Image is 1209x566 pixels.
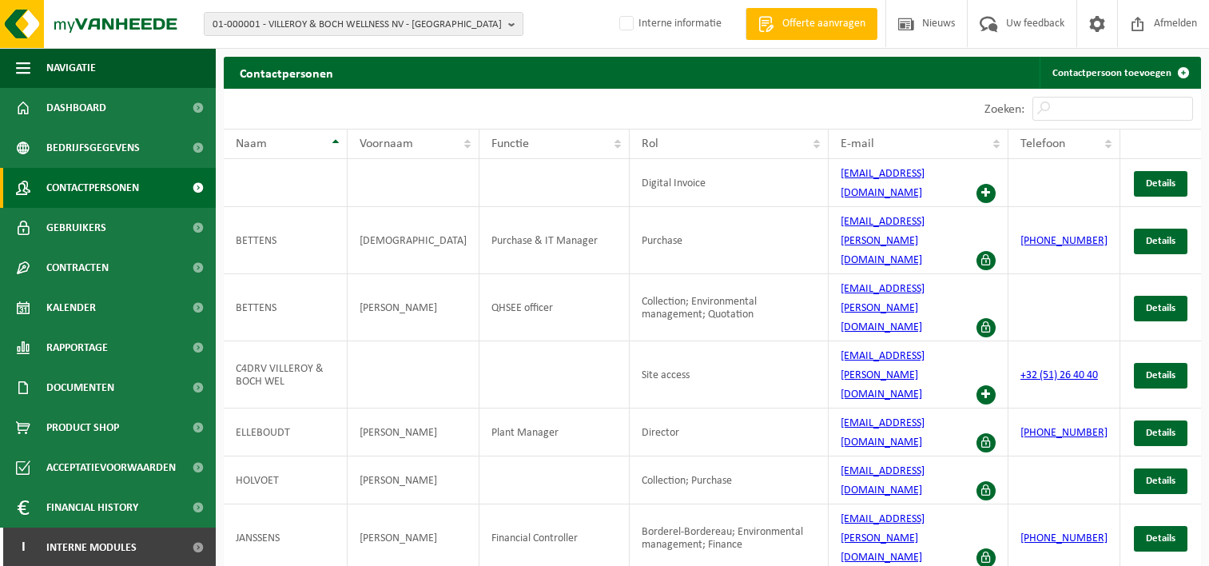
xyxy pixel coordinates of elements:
span: Naam [236,138,267,150]
span: Rol [642,138,658,150]
a: Details [1134,468,1187,494]
a: [EMAIL_ADDRESS][PERSON_NAME][DOMAIN_NAME] [841,513,925,564]
td: Purchase [630,207,829,274]
span: Gebruikers [46,208,106,248]
label: Zoeken: [984,103,1024,116]
a: [PHONE_NUMBER] [1020,532,1108,544]
a: [EMAIL_ADDRESS][PERSON_NAME][DOMAIN_NAME] [841,283,925,333]
span: Voornaam [360,138,413,150]
td: Site access [630,341,829,409]
a: [EMAIL_ADDRESS][DOMAIN_NAME] [841,465,925,496]
a: [EMAIL_ADDRESS][DOMAIN_NAME] [841,417,925,448]
h2: Contactpersonen [224,57,349,88]
a: [PHONE_NUMBER] [1020,235,1108,247]
span: Telefoon [1020,138,1065,150]
span: Functie [491,138,529,150]
td: BETTENS [224,274,348,341]
td: C4DRV VILLEROY & BOCH WEL [224,341,348,409]
span: Details [1146,370,1175,381]
td: Collection; Purchase [630,456,829,504]
span: Details [1146,178,1175,189]
span: Rapportage [46,328,108,368]
a: [EMAIL_ADDRESS][DOMAIN_NAME] [841,168,925,199]
span: Details [1146,533,1175,544]
td: Collection; Environmental management; Quotation [630,274,829,341]
a: Details [1134,421,1187,446]
span: Contracten [46,248,109,288]
td: Plant Manager [479,409,630,456]
a: Contactpersoon toevoegen [1040,57,1199,89]
td: Digital Invoice [630,159,829,207]
span: Financial History [46,488,138,528]
td: [DEMOGRAPHIC_DATA] [348,207,479,274]
a: Details [1134,296,1187,321]
a: [EMAIL_ADDRESS][PERSON_NAME][DOMAIN_NAME] [841,350,925,401]
span: Acceptatievoorwaarden [46,448,176,488]
span: Documenten [46,368,114,408]
span: Dashboard [46,88,106,128]
td: QHSEE officer [479,274,630,341]
span: Product Shop [46,408,119,448]
td: Director [630,409,829,456]
a: [PHONE_NUMBER] [1020,427,1108,439]
a: Details [1134,229,1187,254]
a: Details [1134,171,1187,197]
a: Details [1134,526,1187,552]
td: BETTENS [224,207,348,274]
button: 01-000001 - VILLEROY & BOCH WELLNESS NV - [GEOGRAPHIC_DATA] [204,12,523,36]
a: +32 (51) 26 40 40 [1020,369,1098,381]
a: Offerte aanvragen [746,8,877,40]
span: Bedrijfsgegevens [46,128,140,168]
td: [PERSON_NAME] [348,409,479,456]
span: Details [1146,236,1175,246]
span: Contactpersonen [46,168,139,208]
a: Details [1134,363,1187,389]
span: 01-000001 - VILLEROY & BOCH WELLNESS NV - [GEOGRAPHIC_DATA] [213,13,502,37]
td: HOLVOET [224,456,348,504]
td: [PERSON_NAME] [348,274,479,341]
span: Offerte aanvragen [778,16,869,32]
span: Navigatie [46,48,96,88]
span: Details [1146,428,1175,438]
td: ELLEBOUDT [224,409,348,456]
label: Interne informatie [616,12,722,36]
a: [EMAIL_ADDRESS][PERSON_NAME][DOMAIN_NAME] [841,216,925,266]
span: Details [1146,476,1175,486]
td: Purchase & IT Manager [479,207,630,274]
span: Details [1146,303,1175,313]
span: Kalender [46,288,96,328]
span: E-mail [841,138,874,150]
td: [PERSON_NAME] [348,456,479,504]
